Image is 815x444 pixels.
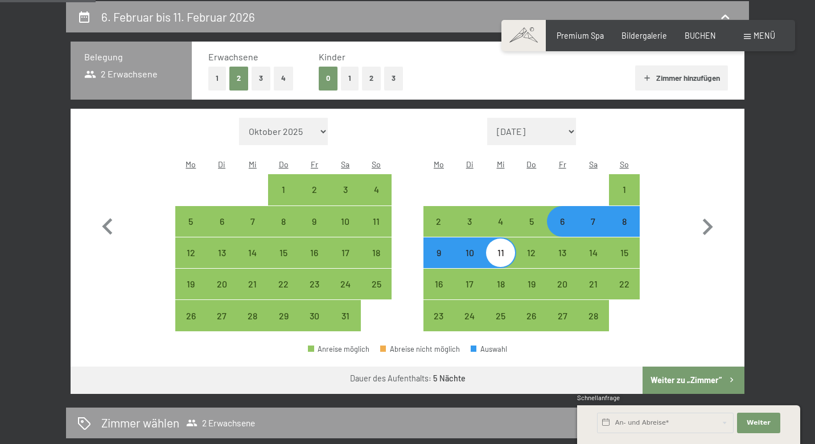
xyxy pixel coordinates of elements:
[423,237,454,268] div: Anreise möglich
[589,159,598,169] abbr: Samstag
[237,206,268,237] div: Wed Jan 07 2026
[208,51,258,62] span: Erwachsene
[362,185,390,213] div: 4
[206,269,237,299] div: Tue Jan 20 2026
[609,206,640,237] div: Anreise möglich
[547,300,578,331] div: Anreise möglich
[455,217,484,245] div: 3
[207,311,236,340] div: 27
[341,159,349,169] abbr: Samstag
[737,413,780,433] button: Weiter
[485,300,516,331] div: Wed Feb 25 2026
[268,237,299,268] div: Anreise möglich
[362,67,381,90] button: 2
[372,159,381,169] abbr: Sonntag
[299,206,330,237] div: Anreise möglich
[299,269,330,299] div: Fri Jan 23 2026
[186,417,255,429] span: 2 Erwachsene
[101,414,179,431] h2: Zimmer wählen
[186,159,196,169] abbr: Montag
[279,159,289,169] abbr: Donnerstag
[466,159,474,169] abbr: Dienstag
[548,311,577,340] div: 27
[330,174,361,205] div: Sat Jan 03 2026
[517,217,546,245] div: 5
[423,206,454,237] div: Anreise möglich
[485,269,516,299] div: Anreise möglich
[516,206,547,237] div: Anreise möglich
[579,217,607,245] div: 7
[547,237,578,268] div: Fri Feb 13 2026
[577,394,620,401] span: Schnellanfrage
[330,237,361,268] div: Anreise möglich
[362,248,390,277] div: 18
[361,269,392,299] div: Anreise möglich
[621,31,667,40] span: Bildergalerie
[516,300,547,331] div: Anreise möglich
[206,206,237,237] div: Anreise möglich
[620,159,629,169] abbr: Sonntag
[207,217,236,245] div: 6
[635,65,728,91] button: Zimmer hinzufügen
[526,159,536,169] abbr: Donnerstag
[268,174,299,205] div: Anreise möglich
[362,217,390,245] div: 11
[330,300,361,331] div: Sat Jan 31 2026
[471,346,507,353] div: Auswahl
[319,67,337,90] button: 0
[207,248,236,277] div: 13
[311,159,318,169] abbr: Freitag
[237,269,268,299] div: Wed Jan 21 2026
[486,248,514,277] div: 11
[238,311,267,340] div: 28
[547,269,578,299] div: Anreise möglich
[319,51,345,62] span: Kinder
[237,206,268,237] div: Anreise möglich
[237,300,268,331] div: Anreise möglich
[299,300,330,331] div: Anreise möglich
[516,237,547,268] div: Anreise möglich
[610,217,639,245] div: 8
[516,206,547,237] div: Thu Feb 05 2026
[237,237,268,268] div: Anreise möglich
[300,248,328,277] div: 16
[84,68,158,80] span: 2 Erwachsene
[361,237,392,268] div: Anreise möglich
[361,206,392,237] div: Anreise möglich
[610,279,639,308] div: 22
[274,67,293,90] button: 4
[685,31,716,40] span: BUCHEN
[268,300,299,331] div: Thu Jan 29 2026
[330,237,361,268] div: Sat Jan 17 2026
[300,217,328,245] div: 9
[578,269,608,299] div: Sat Feb 21 2026
[454,300,485,331] div: Tue Feb 24 2026
[361,237,392,268] div: Sun Jan 18 2026
[101,10,255,24] h2: 6. Februar bis 11. Februar 2026
[300,279,328,308] div: 23
[175,269,206,299] div: Anreise möglich
[516,237,547,268] div: Thu Feb 12 2026
[578,206,608,237] div: Anreise möglich
[268,174,299,205] div: Thu Jan 01 2026
[497,159,505,169] abbr: Mittwoch
[84,51,178,63] h3: Belegung
[454,269,485,299] div: Tue Feb 17 2026
[238,279,267,308] div: 21
[609,269,640,299] div: Sun Feb 22 2026
[229,67,248,90] button: 2
[207,279,236,308] div: 20
[454,237,485,268] div: Anreise möglich
[691,118,724,332] button: Nächster Monat
[609,174,640,205] div: Sun Feb 01 2026
[579,248,607,277] div: 14
[557,31,604,40] span: Premium Spa
[299,174,330,205] div: Fri Jan 02 2026
[485,206,516,237] div: Anreise möglich
[175,206,206,237] div: Anreise möglich
[547,300,578,331] div: Fri Feb 27 2026
[206,237,237,268] div: Tue Jan 13 2026
[578,300,608,331] div: Sat Feb 28 2026
[208,67,226,90] button: 1
[579,279,607,308] div: 21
